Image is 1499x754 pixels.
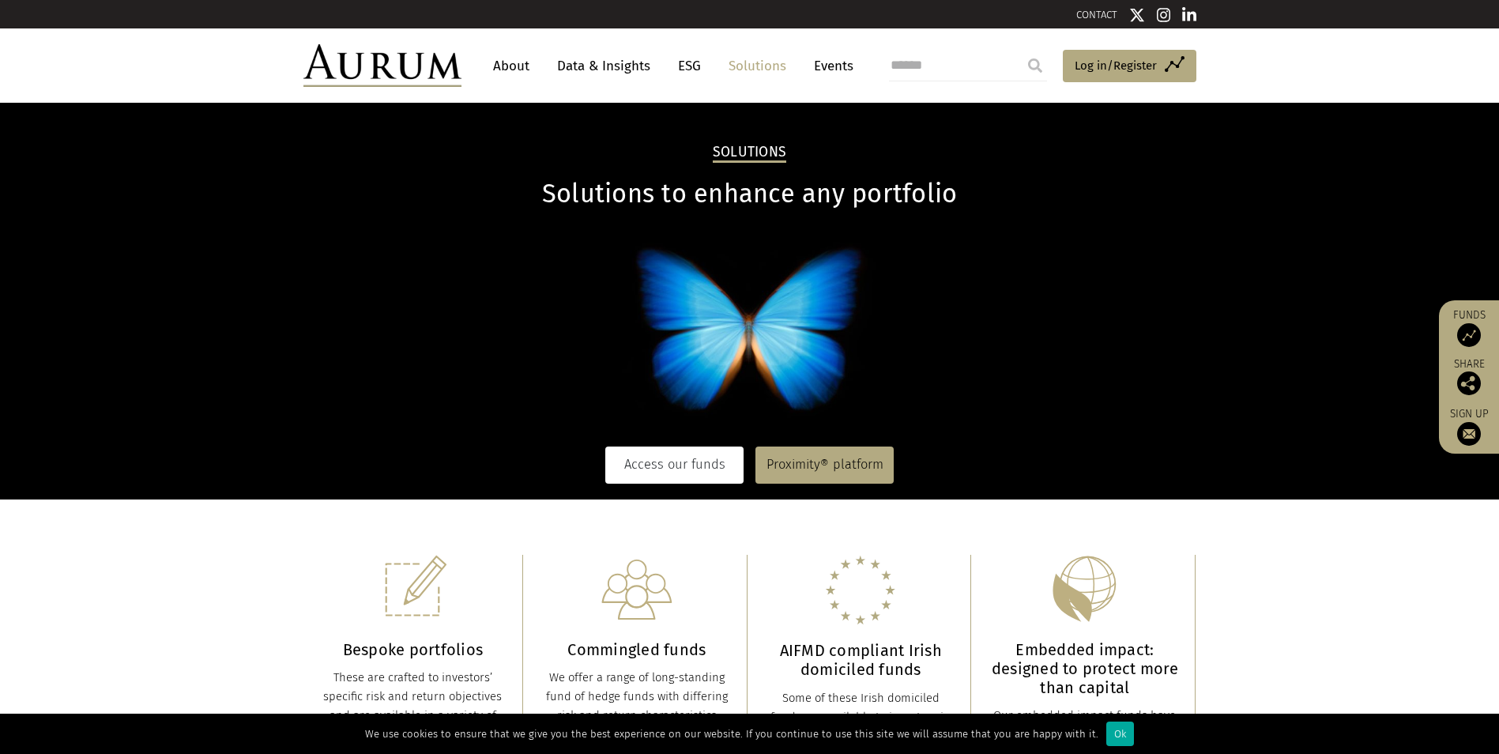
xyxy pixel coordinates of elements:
a: CONTACT [1076,9,1117,21]
img: Aurum [303,44,461,87]
a: Solutions [721,51,794,81]
div: Share [1447,359,1491,395]
input: Submit [1019,50,1051,81]
h1: Solutions to enhance any portfolio [303,179,1196,209]
img: Linkedin icon [1182,7,1196,23]
a: About [485,51,537,81]
h3: Embedded impact: designed to protect more than capital [991,640,1179,697]
a: Events [806,51,853,81]
a: Data & Insights [549,51,658,81]
h3: Commingled funds [543,640,731,659]
a: Proximity® platform [755,447,894,483]
a: Sign up [1447,407,1491,446]
h3: Bespoke portfolios [319,640,507,659]
a: Log in/Register [1063,50,1196,83]
a: Funds [1447,308,1491,347]
img: Access Funds [1457,323,1481,347]
img: Instagram icon [1157,7,1171,23]
img: Share this post [1457,371,1481,395]
div: Ok [1106,722,1134,746]
h3: AIFMD compliant Irish domiciled funds [767,641,955,679]
img: Twitter icon [1129,7,1145,23]
img: Sign up to our newsletter [1457,422,1481,446]
span: Log in/Register [1075,56,1157,75]
a: ESG [670,51,709,81]
a: Access our funds [605,447,744,483]
h2: Solutions [713,144,786,163]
